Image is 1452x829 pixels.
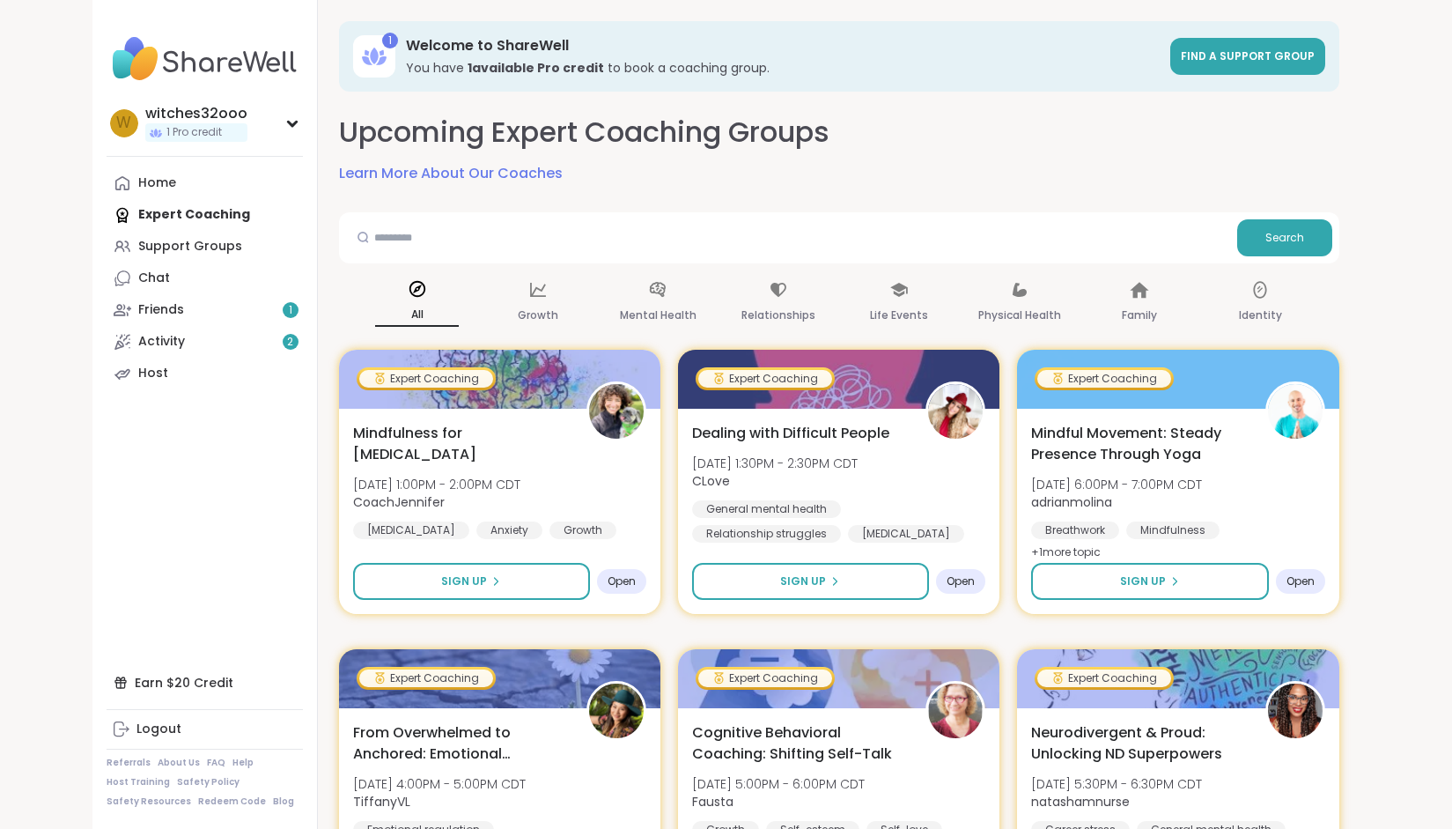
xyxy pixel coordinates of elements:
[177,776,240,788] a: Safety Policy
[870,305,928,326] p: Life Events
[978,305,1061,326] p: Physical Health
[359,670,493,687] div: Expert Coaching
[698,370,832,388] div: Expert Coaching
[353,476,520,493] span: [DATE] 1:00PM - 2:00PM CDT
[1031,793,1130,810] b: natashamnurse
[1037,370,1171,388] div: Expert Coaching
[1239,305,1282,326] p: Identity
[107,28,303,90] img: ShareWell Nav Logo
[339,113,829,152] h2: Upcoming Expert Coaching Groups
[107,776,170,788] a: Host Training
[138,301,184,319] div: Friends
[476,522,542,539] div: Anxiety
[780,574,826,589] span: Sign Up
[692,525,841,543] div: Relationship struggles
[1037,670,1171,687] div: Expert Coaching
[107,294,303,326] a: Friends1
[692,472,730,490] b: CLove
[158,757,200,769] a: About Us
[273,796,294,808] a: Blog
[1031,493,1112,511] b: adrianmolina
[1122,305,1157,326] p: Family
[1181,48,1315,63] span: Find a support group
[107,358,303,389] a: Host
[692,722,906,765] span: Cognitive Behavioral Coaching: Shifting Self-Talk
[947,574,975,588] span: Open
[107,231,303,263] a: Support Groups
[692,500,841,518] div: General mental health
[692,423,889,444] span: Dealing with Difficult People
[406,59,1160,77] h3: You have to book a coaching group.
[359,370,493,388] div: Expert Coaching
[928,384,983,439] img: CLove
[353,522,469,539] div: [MEDICAL_DATA]
[1031,476,1202,493] span: [DATE] 6:00PM - 7:00PM CDT
[232,757,254,769] a: Help
[518,305,558,326] p: Growth
[1120,574,1166,589] span: Sign Up
[1126,522,1220,539] div: Mindfulness
[549,522,616,539] div: Growth
[353,793,410,810] b: TiffanyVL
[589,384,644,439] img: CoachJennifer
[382,33,398,48] div: 1
[848,525,964,543] div: [MEDICAL_DATA]
[353,775,526,793] span: [DATE] 4:00PM - 5:00PM CDT
[289,303,292,318] span: 1
[1268,384,1323,439] img: adrianmolina
[406,36,1160,56] h3: Welcome to ShareWell
[1031,775,1202,793] span: [DATE] 5:30PM - 6:30PM CDT
[107,757,151,769] a: Referrals
[107,667,303,699] div: Earn $20 Credit
[138,365,168,382] div: Host
[339,163,563,184] a: Learn More About Our Coaches
[608,574,636,588] span: Open
[136,721,181,738] div: Logout
[198,796,266,808] a: Redeem Code
[116,112,131,135] span: w
[928,684,983,738] img: Fausta
[1170,38,1325,75] a: Find a support group
[138,333,185,351] div: Activity
[138,238,242,255] div: Support Groups
[698,670,832,687] div: Expert Coaching
[107,714,303,745] a: Logout
[1265,230,1304,246] span: Search
[468,59,604,77] b: 1 available Pro credit
[107,326,303,358] a: Activity2
[166,125,222,140] span: 1 Pro credit
[692,455,858,472] span: [DATE] 1:30PM - 2:30PM CDT
[375,304,459,327] p: All
[1031,423,1245,465] span: Mindful Movement: Steady Presence Through Yoga
[145,104,247,123] div: witches32ooo
[1031,563,1268,600] button: Sign Up
[1237,219,1332,256] button: Search
[107,263,303,294] a: Chat
[1031,722,1245,765] span: Neurodivergent & Proud: Unlocking ND Superpowers
[589,684,644,738] img: TiffanyVL
[741,305,815,326] p: Relationships
[692,775,865,793] span: [DATE] 5:00PM - 6:00PM CDT
[138,174,176,192] div: Home
[353,722,567,765] span: From Overwhelmed to Anchored: Emotional Regulation
[441,574,487,589] span: Sign Up
[353,423,567,465] span: Mindfulness for [MEDICAL_DATA]
[1268,684,1323,738] img: natashamnurse
[692,563,929,600] button: Sign Up
[207,757,225,769] a: FAQ
[692,793,733,810] b: Fausta
[287,335,293,350] span: 2
[107,167,303,199] a: Home
[1286,574,1315,588] span: Open
[107,796,191,808] a: Safety Resources
[1031,522,1119,539] div: Breathwork
[620,305,697,326] p: Mental Health
[138,270,170,287] div: Chat
[353,563,590,600] button: Sign Up
[353,493,445,511] b: CoachJennifer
